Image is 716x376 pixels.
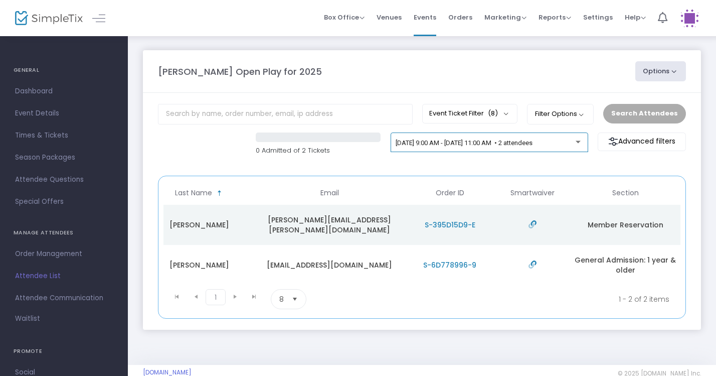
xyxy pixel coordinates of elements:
[14,341,114,361] h4: PROMOTE
[625,13,646,22] span: Help
[254,205,405,245] td: [PERSON_NAME][EMAIL_ADDRESS][PERSON_NAME][DOMAIN_NAME]
[15,85,113,98] span: Dashboard
[158,104,413,124] input: Search by name, order number, email, ip address
[15,314,40,324] span: Waitlist
[448,5,472,30] span: Orders
[254,245,405,285] td: [EMAIL_ADDRESS][DOMAIN_NAME]
[206,289,226,305] span: Page 1
[144,245,254,285] td: [PERSON_NAME]
[288,290,302,309] button: Select
[414,5,436,30] span: Events
[279,294,284,304] span: 8
[423,260,476,270] span: S-6D778996-9
[175,189,212,197] span: Last Name
[15,129,113,142] span: Times & Tickets
[484,13,526,22] span: Marketing
[608,137,618,147] img: filter
[320,189,339,197] span: Email
[406,289,669,309] kendo-pager-info: 1 - 2 of 2 items
[635,61,686,81] button: Options
[583,5,613,30] span: Settings
[570,245,680,285] td: General Admission: 1 year & older
[15,173,113,186] span: Attendee Questions
[324,13,365,22] span: Box Office
[396,139,532,147] span: [DATE] 9:00 AM - [DATE] 11:00 AM • 2 attendees
[15,195,113,208] span: Special Offers
[15,270,113,283] span: Attendee List
[377,5,402,30] span: Venues
[495,181,570,205] th: Smartwaiver
[216,189,224,197] span: Sortable
[436,189,464,197] span: Order ID
[15,247,113,261] span: Order Management
[612,189,639,197] span: Section
[144,205,254,245] td: [PERSON_NAME]
[539,13,571,22] span: Reports
[598,133,686,151] m-button: Advanced filters
[15,107,113,120] span: Event Details
[15,151,113,164] span: Season Packages
[425,220,475,230] span: S-395D15D9-E
[570,205,680,245] td: Member Reservation
[158,65,322,78] m-panel-title: [PERSON_NAME] Open Play for 2025
[256,146,381,156] p: 0 Admitted of 2 Tickets
[422,104,517,123] button: Event Ticket Filter(8)
[163,181,680,285] div: Data table
[14,223,114,243] h4: MANAGE ATTENDEES
[14,60,114,80] h4: GENERAL
[527,104,594,124] button: Filter Options
[488,109,498,117] span: (8)
[15,292,113,305] span: Attendee Communication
